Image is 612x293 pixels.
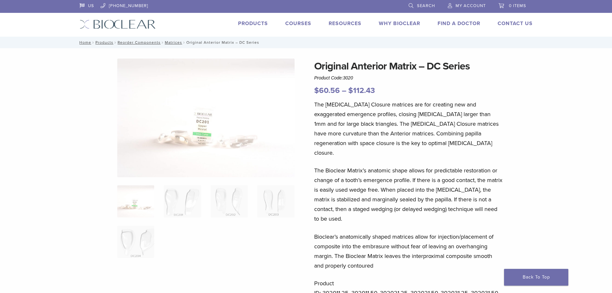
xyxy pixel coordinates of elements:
[91,41,95,44] span: /
[348,86,375,95] bdi: 112.43
[417,3,435,8] span: Search
[113,41,118,44] span: /
[314,86,319,95] span: $
[314,59,503,74] h1: Original Anterior Matrix – DC Series
[285,20,311,27] a: Courses
[118,40,161,45] a: Reorder Components
[314,100,503,158] p: The [MEDICAL_DATA] Closure matrices are for creating new and exaggerated emergence profiles, clos...
[456,3,486,8] span: My Account
[379,20,420,27] a: Why Bioclear
[498,20,533,27] a: Contact Us
[211,185,248,217] img: Original Anterior Matrix - DC Series - Image 3
[164,185,201,217] img: Original Anterior Matrix - DC Series - Image 2
[117,59,295,177] img: Anterior Original DC Series Matrices
[314,166,503,224] p: The Bioclear Matrix’s anatomic shape allows for predictable restoration or change of a tooth’s em...
[314,75,353,80] span: Product Code:
[182,41,186,44] span: /
[438,20,480,27] a: Find A Doctor
[343,75,353,80] span: 3020
[342,86,346,95] span: –
[238,20,268,27] a: Products
[257,185,294,217] img: Original Anterior Matrix - DC Series - Image 4
[314,232,503,270] p: Bioclear’s anatomically shaped matrices allow for injection/placement of composite into the embra...
[165,40,182,45] a: Matrices
[504,269,568,286] a: Back To Top
[75,37,537,48] nav: Original Anterior Matrix – DC Series
[117,226,154,258] img: Original Anterior Matrix - DC Series - Image 5
[80,20,156,29] img: Bioclear
[329,20,361,27] a: Resources
[77,40,91,45] a: Home
[314,86,340,95] bdi: 60.56
[161,41,165,44] span: /
[509,3,526,8] span: 0 items
[95,40,113,45] a: Products
[348,86,353,95] span: $
[117,185,154,217] img: Anterior-Original-DC-Series-Matrices-324x324.jpg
